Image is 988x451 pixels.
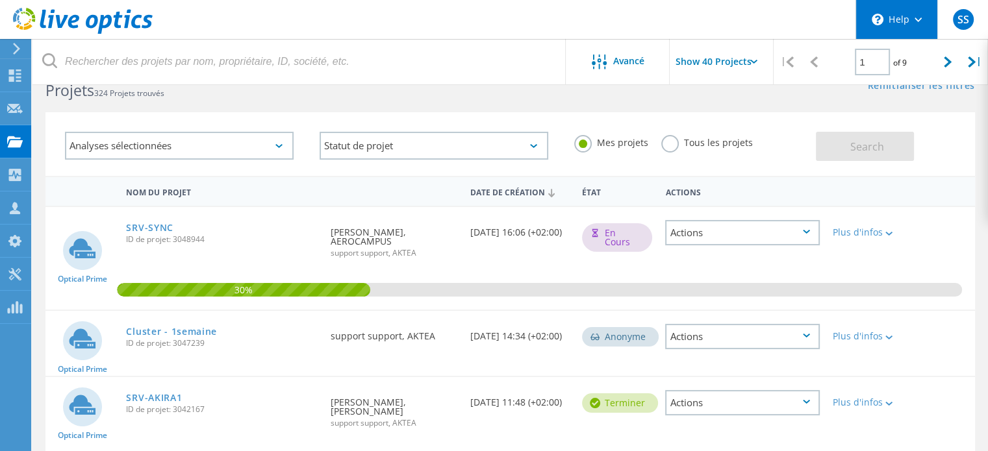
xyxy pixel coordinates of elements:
[665,390,820,415] div: Actions
[94,88,164,99] span: 324 Projets trouvés
[850,140,884,154] span: Search
[126,236,318,243] span: ID de projet: 3048944
[574,135,648,147] label: Mes projets
[58,432,107,439] span: Optical Prime
[117,283,370,295] span: 30%
[961,39,988,85] div: |
[774,39,800,85] div: |
[576,179,659,203] div: État
[464,377,576,420] div: [DATE] 11:48 (+02:00)
[126,406,318,413] span: ID de projet: 3042167
[65,132,294,160] div: Analyses sélectionnées
[665,220,820,245] div: Actions
[661,135,753,147] label: Tous les projets
[893,57,907,68] span: of 9
[833,398,894,407] div: Plus d'infos
[126,393,182,402] a: SRV-AKIRA1
[464,207,576,250] div: [DATE] 16:06 (+02:00)
[126,327,217,336] a: Cluster - 1semaine
[126,223,173,232] a: SRV-SYNC
[582,393,658,413] div: Terminer
[833,332,894,341] div: Plus d'infos
[331,249,457,257] span: support support, AKTEA
[833,228,894,237] div: Plus d'infos
[58,275,107,283] span: Optical Prime
[32,39,566,84] input: Rechercher des projets par nom, propriétaire, ID, société, etc.
[324,311,464,354] div: support support, AKTEA
[324,377,464,440] div: [PERSON_NAME], [PERSON_NAME]
[582,327,659,347] div: Anonyme
[320,132,548,160] div: Statut de projet
[464,311,576,354] div: [DATE] 14:34 (+02:00)
[13,27,153,36] a: Live Optics Dashboard
[126,339,318,347] span: ID de projet: 3047239
[331,419,457,427] span: support support, AKTEA
[957,14,969,25] span: SS
[464,179,576,204] div: Date de création
[659,179,826,203] div: Actions
[324,207,464,270] div: [PERSON_NAME], AEROCAMPUS
[45,80,94,101] b: Projets
[816,132,914,161] button: Search
[613,56,644,66] span: Avancé
[58,365,107,373] span: Optical Prime
[120,179,324,203] div: Nom du projet
[582,223,653,252] div: En cours
[665,324,820,349] div: Actions
[872,14,883,25] svg: \n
